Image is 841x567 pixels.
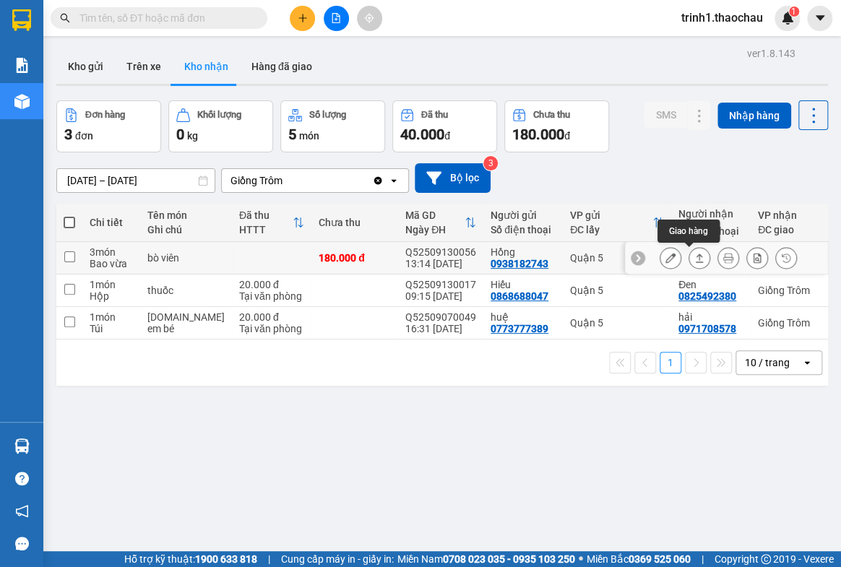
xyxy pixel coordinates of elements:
[319,217,391,228] div: Chưa thu
[644,102,687,128] button: SMS
[324,6,349,31] button: file-add
[290,6,315,31] button: plus
[570,252,664,264] div: Quận 5
[415,163,491,193] button: Bộ lọc
[392,100,497,152] button: Đã thu40.000đ
[331,13,341,23] span: file-add
[268,551,270,567] span: |
[444,130,450,142] span: đ
[90,258,133,269] div: Bao vừa
[85,110,125,120] div: Đơn hàng
[807,6,832,31] button: caret-down
[281,551,394,567] span: Cung cấp máy in - giấy in:
[372,175,384,186] svg: Clear value
[299,130,319,142] span: món
[75,130,93,142] span: đơn
[364,13,374,23] span: aim
[400,126,444,143] span: 40.000
[280,100,385,152] button: Số lượng5món
[357,6,382,31] button: aim
[758,224,840,235] div: ĐC giao
[747,46,795,61] div: ver 1.8.143
[56,49,115,84] button: Kho gửi
[491,279,556,290] div: Hiếu
[405,323,476,334] div: 16:31 [DATE]
[57,169,215,192] input: Select a date range.
[491,224,556,235] div: Số điện thoại
[504,100,609,152] button: Chưa thu180.000đ
[405,209,465,221] div: Mã GD
[12,9,31,31] img: logo-vxr
[90,279,133,290] div: 1 món
[657,220,720,243] div: Giao hàng
[533,110,570,120] div: Chưa thu
[173,49,240,84] button: Kho nhận
[230,173,283,188] div: Giồng Trôm
[405,311,476,323] div: Q52509070049
[232,204,311,242] th: Toggle SortBy
[491,209,556,221] div: Người gửi
[443,553,575,565] strong: 0708 023 035 - 0935 103 250
[240,49,324,84] button: Hàng đã giao
[689,247,710,269] div: Giao hàng
[660,352,681,373] button: 1
[14,58,30,73] img: solution-icon
[90,217,133,228] div: Chi tiết
[405,224,465,235] div: Ngày ĐH
[15,537,29,550] span: message
[564,130,570,142] span: đ
[147,311,225,334] div: q.ao em bé
[570,285,664,296] div: Quận 5
[491,311,556,323] div: huệ
[239,209,293,221] div: Đã thu
[197,110,241,120] div: Khối lượng
[298,13,308,23] span: plus
[239,311,304,323] div: 20.000 đ
[398,204,483,242] th: Toggle SortBy
[90,311,133,323] div: 1 món
[124,551,257,567] span: Hỗ trợ kỹ thuật:
[60,13,70,23] span: search
[629,553,691,565] strong: 0369 525 060
[288,126,296,143] span: 5
[115,49,173,84] button: Trên xe
[90,246,133,258] div: 3 món
[563,204,671,242] th: Toggle SortBy
[397,551,575,567] span: Miền Nam
[587,551,691,567] span: Miền Bắc
[758,209,840,221] div: VP nhận
[491,258,548,269] div: 0938182743
[239,290,304,302] div: Tại văn phòng
[512,126,564,143] span: 180.000
[660,247,681,269] div: Sửa đơn hàng
[789,7,799,17] sup: 1
[761,554,771,564] span: copyright
[678,208,743,220] div: Người nhận
[421,110,448,120] div: Đã thu
[678,279,743,290] div: Đen
[702,551,704,567] span: |
[309,110,346,120] div: Số lượng
[405,279,476,290] div: Q52509130017
[64,126,72,143] span: 3
[79,10,250,26] input: Tìm tên, số ĐT hoặc mã đơn
[483,156,498,170] sup: 3
[678,311,743,323] div: hải
[14,94,30,109] img: warehouse-icon
[14,438,30,454] img: warehouse-icon
[781,12,794,25] img: icon-new-feature
[678,290,736,302] div: 0825492380
[147,252,225,264] div: bò viên
[90,290,133,302] div: Hộp
[570,317,664,329] div: Quận 5
[570,209,652,221] div: VP gửi
[791,7,796,17] span: 1
[176,126,184,143] span: 0
[147,224,225,235] div: Ghi chú
[405,258,476,269] div: 13:14 [DATE]
[491,246,556,258] div: Hồng
[405,246,476,258] div: Q52509130056
[284,173,285,188] input: Selected Giồng Trôm.
[239,323,304,334] div: Tại văn phòng
[491,323,548,334] div: 0773777389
